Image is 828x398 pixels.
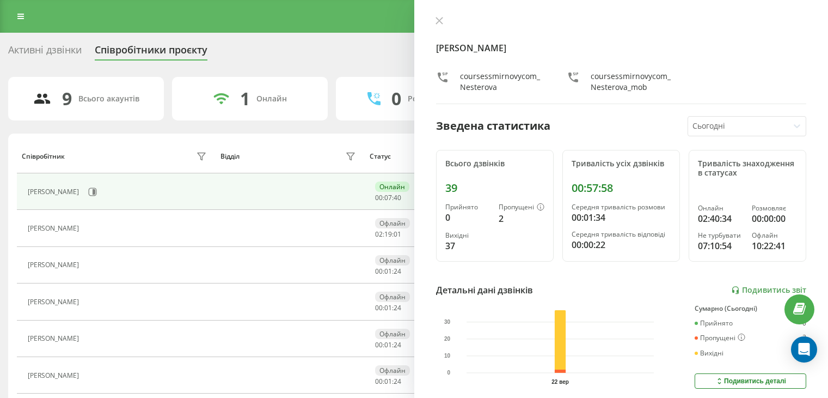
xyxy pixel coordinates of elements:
text: 0 [447,370,450,376]
div: [PERSON_NAME] [28,298,82,306]
div: 00:00:00 [752,212,797,225]
div: Активні дзвінки [8,44,82,61]
div: : : [375,341,401,349]
div: Офлайн [375,365,410,376]
div: Онлайн [375,182,409,192]
span: 02 [375,230,383,239]
div: Детальні дані дзвінків [436,284,533,297]
div: Відділ [220,153,240,160]
button: Подивитись деталі [695,373,806,389]
div: Пропущені [499,203,544,212]
div: Зведена статистика [436,118,550,134]
div: Прийнято [695,319,733,327]
div: : : [375,304,401,312]
div: Розмовляє [752,204,797,212]
span: 24 [394,377,401,386]
div: Пропущені [695,334,745,342]
div: Офлайн [375,255,410,266]
div: Середня тривалість розмови [572,203,671,211]
div: coursessmirnovycom_Nesterova_mob [591,71,676,93]
div: Не турбувати [698,232,743,239]
div: Онлайн [698,204,743,212]
div: Офлайн [752,232,797,239]
div: Всього акаунтів [78,94,139,104]
div: : : [375,231,401,238]
div: [PERSON_NAME] [28,225,82,232]
text: 30 [444,319,451,325]
div: Середня тривалість відповіді [572,231,671,238]
div: [PERSON_NAME] [28,335,82,342]
span: 01 [384,377,392,386]
text: 20 [444,336,451,342]
div: Розмовляють [408,94,461,104]
div: [PERSON_NAME] [28,188,82,196]
div: 37 [445,239,490,252]
span: 01 [384,303,392,312]
div: Співробітники проєкту [95,44,207,61]
div: 2 [802,334,806,342]
span: 00 [375,303,383,312]
div: Офлайн [375,292,410,302]
div: Тривалість усіх дзвінків [572,159,671,168]
span: 24 [394,303,401,312]
div: : : [375,378,401,385]
div: Вихідні [695,349,723,357]
h4: [PERSON_NAME] [436,41,807,55]
div: 1 [240,88,250,109]
div: Офлайн [375,218,410,228]
span: 00 [375,377,383,386]
div: 0 [391,88,401,109]
div: Прийнято [445,203,490,211]
span: 19 [384,230,392,239]
div: [PERSON_NAME] [28,261,82,269]
span: 00 [375,193,383,202]
div: Подивитись деталі [715,377,786,385]
div: 0 [802,319,806,327]
span: 07 [384,193,392,202]
span: 01 [394,230,401,239]
div: 10:22:41 [752,239,797,252]
div: 0 [445,211,490,224]
text: 10 [444,353,451,359]
div: Всього дзвінків [445,159,544,168]
div: 2 [499,212,544,225]
span: 24 [394,340,401,349]
span: 01 [384,267,392,276]
span: 40 [394,193,401,202]
div: Сумарно (Сьогодні) [695,305,806,312]
span: 00 [375,340,383,349]
div: 07:10:54 [698,239,743,252]
div: : : [375,268,401,275]
div: Офлайн [375,329,410,339]
div: Тривалість знаходження в статусах [698,159,797,178]
span: 01 [384,340,392,349]
text: 22 вер [551,379,569,385]
div: Open Intercom Messenger [791,336,817,363]
div: Онлайн [256,94,287,104]
a: Подивитись звіт [731,286,806,295]
div: 9 [62,88,72,109]
div: 00:00:22 [572,238,671,251]
div: Статус [370,153,391,160]
div: 00:01:34 [572,211,671,224]
div: 00:57:58 [572,182,671,195]
div: Вихідні [445,232,490,239]
div: 02:40:34 [698,212,743,225]
div: [PERSON_NAME] [28,372,82,379]
span: 00 [375,267,383,276]
div: coursessmirnovycom_Nesterova [460,71,545,93]
div: 39 [445,182,544,195]
div: Співробітник [22,153,65,160]
span: 24 [394,267,401,276]
div: : : [375,194,401,202]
